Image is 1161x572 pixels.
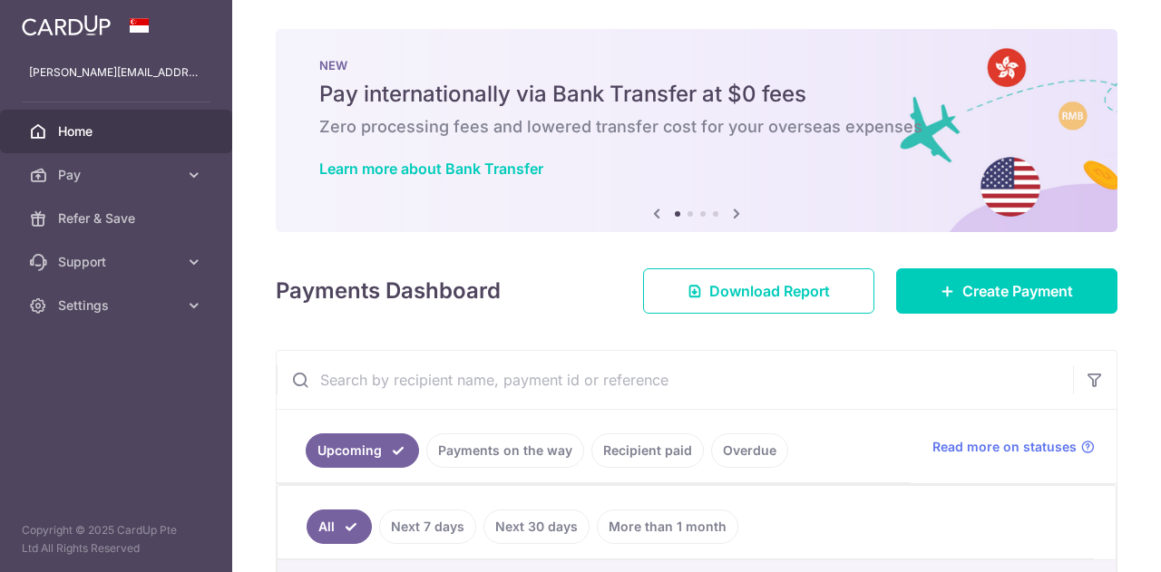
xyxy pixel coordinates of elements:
[932,438,1095,456] a: Read more on statuses
[306,433,419,468] a: Upcoming
[276,275,501,307] h4: Payments Dashboard
[896,268,1117,314] a: Create Payment
[277,351,1073,409] input: Search by recipient name, payment id or reference
[319,58,1074,73] p: NEW
[319,160,543,178] a: Learn more about Bank Transfer
[643,268,874,314] a: Download Report
[379,509,476,544] a: Next 7 days
[29,63,203,82] p: [PERSON_NAME][EMAIL_ADDRESS][DOMAIN_NAME]
[426,433,584,468] a: Payments on the way
[58,122,178,141] span: Home
[711,433,788,468] a: Overdue
[483,509,590,544] a: Next 30 days
[276,29,1117,232] img: Bank transfer banner
[709,280,830,302] span: Download Report
[58,209,178,228] span: Refer & Save
[319,116,1074,138] h6: Zero processing fees and lowered transfer cost for your overseas expenses
[58,166,178,184] span: Pay
[307,509,372,544] a: All
[591,433,704,468] a: Recipient paid
[22,15,111,36] img: CardUp
[597,509,738,544] a: More than 1 month
[962,280,1073,302] span: Create Payment
[58,296,178,315] span: Settings
[319,80,1074,109] h5: Pay internationally via Bank Transfer at $0 fees
[58,253,178,271] span: Support
[932,438,1077,456] span: Read more on statuses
